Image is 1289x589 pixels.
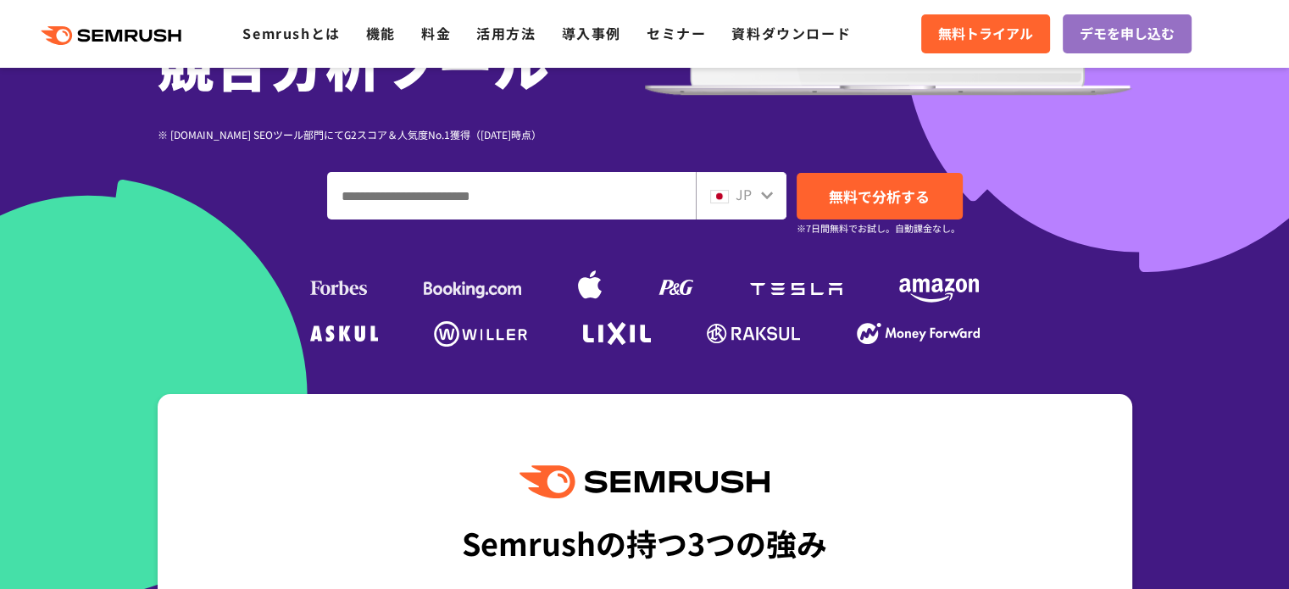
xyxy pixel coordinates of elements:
a: 活用方法 [476,23,536,43]
span: 無料で分析する [829,186,930,207]
a: デモを申し込む [1063,14,1192,53]
a: 無料で分析する [797,173,963,219]
span: 無料トライアル [938,23,1033,45]
a: 資料ダウンロード [731,23,851,43]
div: Semrushの持つ3つの強み [462,511,827,574]
span: デモを申し込む [1080,23,1175,45]
small: ※7日間無料でお試し。自動課金なし。 [797,220,960,236]
a: セミナー [647,23,706,43]
span: JP [736,184,752,204]
a: 料金 [421,23,451,43]
a: 機能 [366,23,396,43]
img: Semrush [519,465,769,498]
input: ドメイン、キーワードまたはURLを入力してください [328,173,695,219]
a: Semrushとは [242,23,340,43]
a: 無料トライアル [921,14,1050,53]
div: ※ [DOMAIN_NAME] SEOツール部門にてG2スコア＆人気度No.1獲得（[DATE]時点） [158,126,645,142]
a: 導入事例 [562,23,621,43]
